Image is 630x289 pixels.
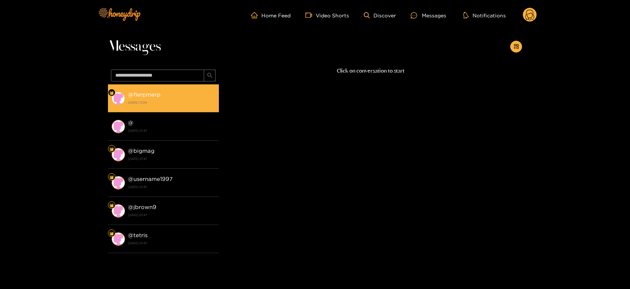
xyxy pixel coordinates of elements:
[128,127,215,134] strong: [DATE] 01:47
[112,232,125,246] img: conversation
[109,203,114,208] img: Fan Level
[251,12,261,19] span: home
[108,38,161,56] span: Messages
[251,12,291,19] a: Home Feed
[128,176,173,182] strong: @ username1997
[411,11,446,20] div: Messages
[109,231,114,236] img: Fan Level
[305,12,349,19] a: Video Shorts
[128,212,215,218] strong: [DATE] 01:47
[112,176,125,189] img: conversation
[128,184,215,190] strong: [DATE] 01:47
[128,232,148,238] strong: @ tetris
[128,204,156,210] strong: @ jbrown9
[207,73,213,79] span: search
[112,148,125,161] img: conversation
[510,41,522,53] button: appstore-add
[109,91,114,95] img: Fan Level
[364,12,396,19] a: Discover
[461,11,508,19] button: Notifications
[112,120,125,133] img: conversation
[514,44,519,50] span: appstore-add
[112,92,125,105] img: conversation
[128,155,215,162] strong: [DATE] 01:47
[109,175,114,179] img: Fan Level
[128,99,215,106] strong: [DATE] 13:59
[305,12,316,19] span: video-camera
[204,70,216,81] button: search
[128,240,215,246] strong: [DATE] 01:47
[128,120,133,126] strong: @
[112,204,125,218] img: conversation
[219,67,522,75] p: Click on conversation to start
[128,91,160,98] strong: @ flerpmerp
[128,148,155,154] strong: @ bigmag
[109,147,114,151] img: Fan Level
